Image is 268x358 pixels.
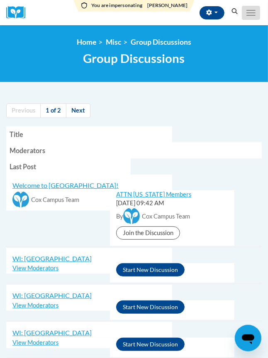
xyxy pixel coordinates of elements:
[66,103,90,118] a: Next
[116,226,180,240] a: Join the Discussion
[12,339,58,346] a: View Moderators
[116,191,191,198] a: ATTN [US_STATE] Members
[31,196,79,203] span: Cox Campus Team
[6,6,31,19] a: Cox Campus
[235,325,261,351] iframe: Button to launch messaging window, conversation in progress
[10,130,23,138] span: Title
[77,38,96,46] a: Home
[116,300,185,314] button: Start New Discussion
[12,255,92,262] a: WI: [GEOGRAPHIC_DATA]
[6,6,31,19] img: Logo brand
[6,103,262,118] nav: Page navigation col-md-12
[83,51,185,65] span: Group Discussions
[10,163,36,171] span: Last Post
[6,103,41,118] a: Previous
[116,213,123,220] span: By
[142,213,190,220] span: Cox Campus Team
[10,147,45,154] span: Moderators
[12,264,58,272] a: View Moderators
[12,291,92,299] a: WI: [GEOGRAPHIC_DATA]
[123,208,140,224] img: Cox Campus Team
[116,199,228,208] div: [DATE] 09:42 AM
[116,263,185,276] button: Start New Discussion
[116,338,185,351] button: Start New Discussion
[12,302,58,309] a: View Moderators
[40,103,66,118] a: 1 of 2
[131,38,191,46] a: Group Discussions
[12,181,119,189] a: Welcome to [GEOGRAPHIC_DATA]!
[12,191,29,208] img: Cox Campus Team
[106,38,121,46] span: Misc
[200,6,224,19] button: Account Settings
[12,329,92,336] a: WI: [GEOGRAPHIC_DATA]
[229,7,241,17] button: Search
